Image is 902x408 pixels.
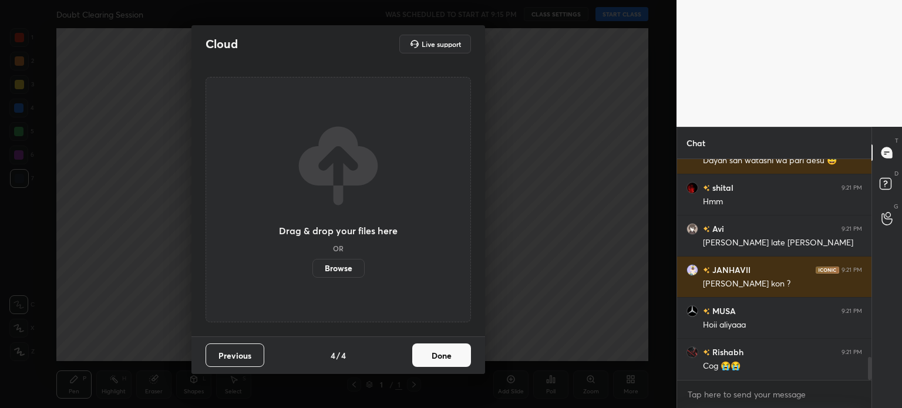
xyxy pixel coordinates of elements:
h6: Rishabh [710,346,743,358]
div: Cog 😭😭 [703,360,862,372]
img: 57ac81583d0f43f2bbee697838b17e2f.jpg [686,346,698,358]
img: no-rating-badge.077c3623.svg [703,349,710,356]
button: Previous [206,343,264,367]
img: iconic-dark.1390631f.png [816,267,839,274]
div: grid [677,159,871,380]
img: bfbe92a3ce4849e58632d718e1c48c2d.jpg [686,182,698,194]
p: G [894,202,898,211]
p: T [895,136,898,145]
h3: Drag & drop your files here [279,226,398,235]
h5: Live support [422,41,461,48]
div: Hoii aliyaaa [703,319,862,331]
h6: Avi [710,222,724,235]
p: Chat [677,127,715,159]
img: 00f353ede5064b6a88b31a8132fc9ac7.jpg [686,264,698,276]
h4: 4 [341,349,346,362]
h6: shital [710,181,733,194]
div: [PERSON_NAME] kon ? [703,278,862,290]
h4: 4 [331,349,335,362]
img: f16b3728bfa246a9830d0daaef662c59.jpg [686,305,698,317]
div: [PERSON_NAME] late [PERSON_NAME] [703,237,862,249]
h6: JANHAVII [710,264,750,276]
div: Dayan san watashi wa pari desu 😅 [703,155,862,167]
img: no-rating-badge.077c3623.svg [703,226,710,232]
img: no-rating-badge.077c3623.svg [703,185,710,191]
img: c4a552d334c44566a6c7a9b408c591c9.jpg [686,223,698,235]
button: Done [412,343,471,367]
div: 9:21 PM [842,349,862,356]
div: 9:21 PM [842,225,862,232]
p: D [894,169,898,178]
img: no-rating-badge.077c3623.svg [703,267,710,274]
h6: MUSA [710,305,736,317]
img: no-rating-badge.077c3623.svg [703,308,710,315]
div: 9:21 PM [842,308,862,315]
h2: Cloud [206,36,238,52]
h5: OR [333,245,344,252]
div: 9:21 PM [842,267,862,274]
div: 9:21 PM [842,184,862,191]
h4: / [336,349,340,362]
div: Hmm [703,196,862,208]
